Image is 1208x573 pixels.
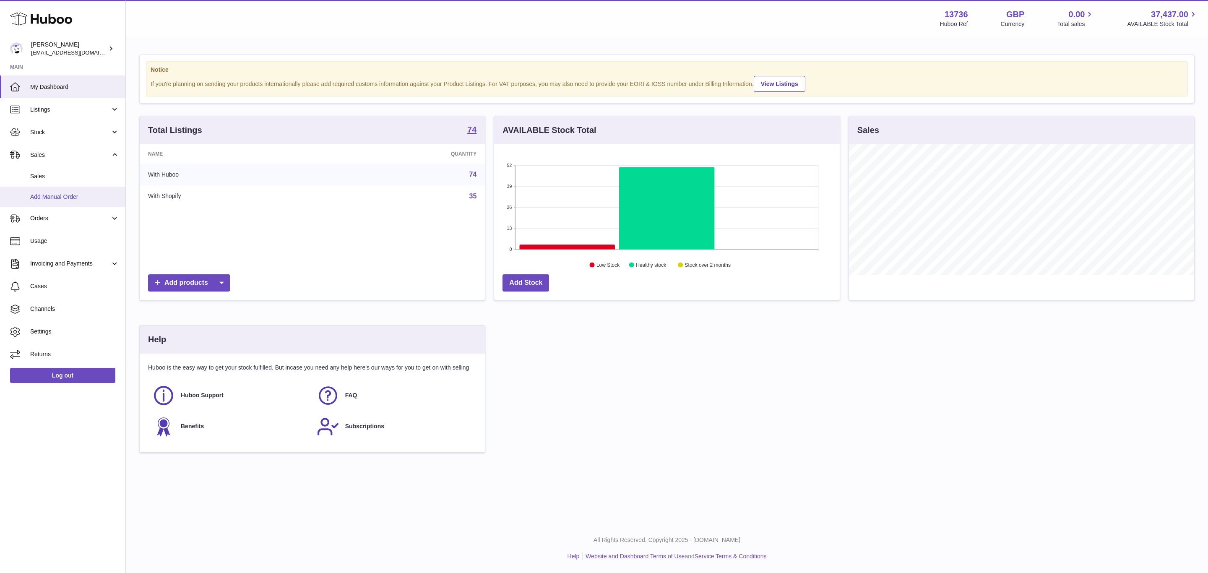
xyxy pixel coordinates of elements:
p: All Rights Reserved. Copyright 2025 - [DOMAIN_NAME] [133,536,1201,544]
text: Low Stock [596,262,620,268]
span: Sales [30,151,110,159]
text: 13 [507,226,512,231]
a: Subscriptions [317,415,473,438]
span: AVAILABLE Stock Total [1127,20,1198,28]
span: Settings [30,328,119,336]
h3: AVAILABLE Stock Total [502,125,596,136]
span: Stock [30,128,110,136]
span: 0.00 [1069,9,1085,20]
strong: Notice [151,66,1183,74]
strong: GBP [1006,9,1024,20]
td: With Huboo [140,164,326,185]
a: 74 [469,171,477,178]
span: Benefits [181,422,204,430]
span: Usage [30,237,119,245]
text: 26 [507,205,512,210]
th: Name [140,144,326,164]
span: Invoicing and Payments [30,260,110,268]
h3: Help [148,334,166,345]
text: 39 [507,184,512,189]
strong: 13736 [945,9,968,20]
a: 74 [467,125,476,135]
text: Stock over 2 months [685,262,731,268]
span: Sales [30,172,119,180]
text: 52 [507,163,512,168]
span: Listings [30,106,110,114]
span: Add Manual Order [30,193,119,201]
span: Subscriptions [345,422,384,430]
div: Huboo Ref [940,20,968,28]
a: View Listings [754,76,805,92]
a: 35 [469,193,477,200]
h3: Total Listings [148,125,202,136]
a: 0.00 Total sales [1057,9,1094,28]
a: Service Terms & Conditions [695,553,767,560]
th: Quantity [326,144,485,164]
span: Orders [30,214,110,222]
span: Channels [30,305,119,313]
span: Returns [30,350,119,358]
a: Add Stock [502,274,549,292]
span: FAQ [345,391,357,399]
a: Huboo Support [152,384,308,407]
a: Benefits [152,415,308,438]
span: My Dashboard [30,83,119,91]
text: 0 [510,247,512,252]
a: Website and Dashboard Terms of Use [586,553,685,560]
a: Help [568,553,580,560]
span: 37,437.00 [1151,9,1188,20]
p: Huboo is the easy way to get your stock fulfilled. But incase you need any help here's our ways f... [148,364,476,372]
h3: Sales [857,125,879,136]
span: Huboo Support [181,391,224,399]
div: Currency [1001,20,1025,28]
a: 37,437.00 AVAILABLE Stock Total [1127,9,1198,28]
span: [EMAIL_ADDRESS][DOMAIN_NAME] [31,49,123,56]
td: With Shopify [140,185,326,207]
text: Healthy stock [636,262,667,268]
li: and [583,552,766,560]
img: internalAdmin-13736@internal.huboo.com [10,42,23,55]
span: Cases [30,282,119,290]
a: Log out [10,368,115,383]
span: Total sales [1057,20,1094,28]
a: FAQ [317,384,473,407]
div: [PERSON_NAME] [31,41,107,57]
div: If you're planning on sending your products internationally please add required customs informati... [151,75,1183,92]
strong: 74 [467,125,476,134]
a: Add products [148,274,230,292]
